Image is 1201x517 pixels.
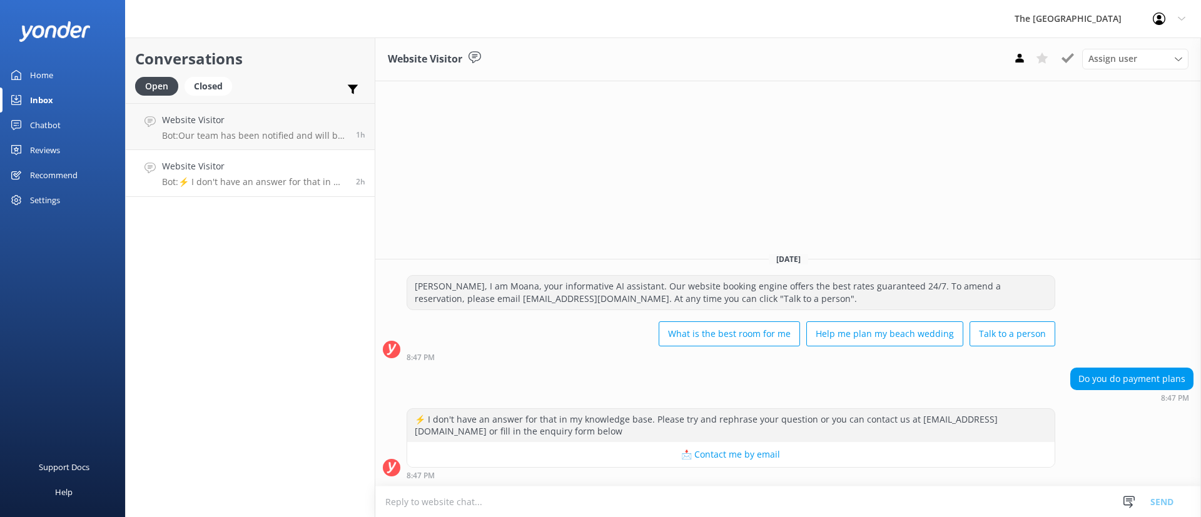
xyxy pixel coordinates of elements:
button: Help me plan my beach wedding [806,321,963,346]
div: Recommend [30,163,78,188]
strong: 8:47 PM [1161,394,1189,402]
p: Bot: ⚡ I don't have an answer for that in my knowledge base. Please try and rephrase your questio... [162,176,347,188]
span: [DATE] [769,254,808,264]
div: Sep 04 2025 08:47pm (UTC -10:00) Pacific/Honolulu [1070,393,1193,402]
div: Do you do payment plans [1071,368,1193,389]
div: Support Docs [39,454,89,479]
a: Open [135,79,185,93]
strong: 8:47 PM [407,472,435,479]
button: What is the best room for me [659,321,800,346]
div: Sep 04 2025 08:47pm (UTC -10:00) Pacific/Honolulu [407,353,1055,361]
span: Sep 04 2025 08:47pm (UTC -10:00) Pacific/Honolulu [356,176,365,187]
h3: Website Visitor [388,51,462,68]
span: Assign user [1088,52,1137,66]
span: Sep 04 2025 09:29pm (UTC -10:00) Pacific/Honolulu [356,129,365,140]
h4: Website Visitor [162,113,347,127]
div: Chatbot [30,113,61,138]
button: Talk to a person [970,321,1055,346]
p: Bot: Our team has been notified and will be with you as soon as possible. Alternatively, you can ... [162,130,347,141]
a: Closed [185,79,238,93]
button: 📩 Contact me by email [407,442,1055,467]
div: Help [55,479,73,504]
img: yonder-white-logo.png [19,21,91,42]
div: Settings [30,188,60,213]
a: Website VisitorBot:⚡ I don't have an answer for that in my knowledge base. Please try and rephras... [126,150,375,197]
div: Closed [185,77,232,96]
div: Assign User [1082,49,1188,69]
div: Inbox [30,88,53,113]
div: Home [30,63,53,88]
h2: Conversations [135,47,365,71]
div: [PERSON_NAME], I am Moana, your informative AI assistant. Our website booking engine offers the b... [407,276,1055,309]
h4: Website Visitor [162,159,347,173]
div: ⚡ I don't have an answer for that in my knowledge base. Please try and rephrase your question or ... [407,409,1055,442]
a: Website VisitorBot:Our team has been notified and will be with you as soon as possible. Alternati... [126,103,375,150]
strong: 8:47 PM [407,354,435,361]
div: Reviews [30,138,60,163]
div: Sep 04 2025 08:47pm (UTC -10:00) Pacific/Honolulu [407,471,1055,479]
div: Open [135,77,178,96]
